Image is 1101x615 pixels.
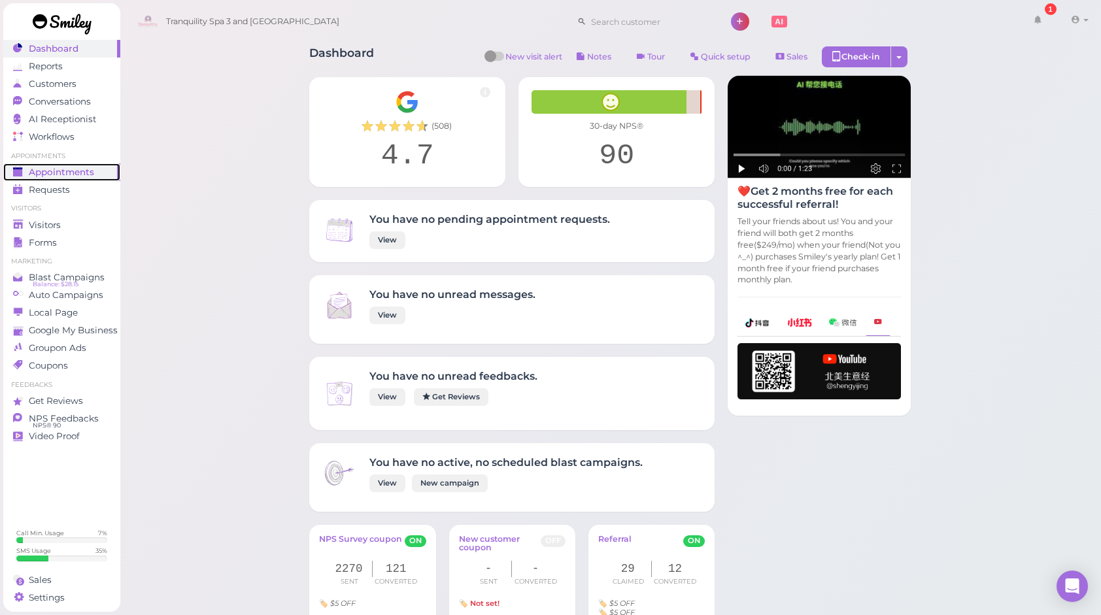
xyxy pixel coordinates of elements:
span: Sales [787,52,807,61]
div: Invitee Coupon title [598,599,705,607]
span: Appointments [29,167,94,178]
a: Groupon Ads [3,339,120,357]
h4: You have no unread feedbacks. [369,370,537,382]
i: $5 OFF [609,599,635,608]
a: Referral [598,535,632,554]
input: Search customer [586,11,713,32]
a: NPS Survey coupon [319,535,402,554]
a: Appointments [3,163,120,181]
a: Tour [626,46,676,67]
div: 121 [373,561,420,577]
div: Coupon title [459,599,566,607]
span: Groupon Ads [29,342,86,354]
div: 1 [1045,3,1057,15]
div: - [512,561,559,577]
h1: Dashboard [309,46,374,71]
div: 30-day NPS® [532,120,702,132]
a: Requests [3,181,120,199]
a: Customers [3,75,120,93]
span: Workflows [29,131,75,142]
a: NPS Feedbacks NPS® 90 [3,410,120,427]
li: Marketing [3,257,120,266]
div: 7 % [98,529,107,537]
a: New campaign [412,474,488,492]
img: Inbox [322,456,356,490]
span: Conversations [29,96,91,107]
span: Dashboard [29,43,78,54]
div: 90 [532,139,702,174]
img: wechat-a99521bb4f7854bbf8f190d1356e2cdb.png [829,318,856,327]
div: Converted [512,577,559,586]
a: Settings [3,589,120,607]
button: Notes [566,46,622,67]
span: Video Proof [29,431,80,442]
a: Reports [3,58,120,75]
a: Auto Campaigns [3,286,120,304]
a: New customer coupon [459,535,541,554]
a: Conversations [3,93,120,110]
div: SMS Usage [16,546,51,555]
span: Forms [29,237,57,248]
img: AI receptionist [728,76,911,178]
img: douyin-2727e60b7b0d5d1bbe969c21619e8014.png [745,318,770,327]
span: Balance: $28.15 [33,279,78,290]
img: Google__G__Logo-edd0e34f60d7ca4a2f4ece79cff21ae3.svg [396,90,419,114]
p: Tell your friends about us! You and your friend will both get 2 months free($249/mo) when your fr... [737,216,901,286]
span: NPS® 90 [33,420,61,431]
span: Auto Campaigns [29,290,103,301]
a: View [369,231,405,249]
a: View [369,307,405,324]
div: Claimed [605,577,652,586]
span: Google My Business [29,325,118,336]
img: xhs-786d23addd57f6a2be217d5a65f4ab6b.png [787,318,812,327]
span: ( 508 ) [432,120,452,132]
div: Sent [326,577,373,586]
span: Requests [29,184,70,195]
span: Tranquility Spa 3 and [GEOGRAPHIC_DATA] [166,3,339,40]
a: Blast Campaigns Balance: $28.15 [3,269,120,286]
div: Sent [466,577,513,586]
a: Visitors [3,216,120,234]
span: Reports [29,61,63,72]
span: Visitors [29,220,61,231]
h4: You have no active, no scheduled blast campaigns. [369,456,643,469]
div: 12 [652,561,699,577]
div: 29 [605,561,652,577]
span: ON [683,535,705,547]
a: Coupons [3,357,120,374]
li: Appointments [3,152,120,161]
a: View [369,388,405,406]
span: New visit alert [505,51,562,71]
span: AI Receptionist [29,114,96,125]
span: OFF [541,535,566,547]
a: Forms [3,234,120,252]
span: Blast Campaigns [29,272,105,283]
h4: ❤️Get 2 months free for each successful referral! [737,185,901,210]
div: Open Intercom Messenger [1057,571,1088,602]
a: Sales [765,46,819,67]
span: Settings [29,592,65,603]
img: Inbox [322,213,356,247]
a: Dashboard [3,40,120,58]
div: Converted [373,577,420,586]
div: - [466,561,513,577]
a: Google My Business [3,322,120,339]
h4: You have no pending appointment requests. [369,213,610,225]
span: Customers [29,78,76,90]
i: $5 OFF [330,599,356,608]
span: ON [405,535,426,547]
div: Call Min. Usage [16,529,64,537]
div: Coupon title [319,599,426,607]
img: Inbox [322,376,356,410]
a: Video Proof [3,427,120,445]
a: Get Reviews [3,392,120,410]
span: Coupons [29,360,68,371]
span: Sales [29,574,52,586]
span: NPS Feedbacks [29,413,99,424]
div: 2270 [326,561,373,577]
li: Feedbacks [3,380,120,390]
span: Local Page [29,307,78,318]
a: Local Page [3,304,120,322]
div: 4.7 [322,139,492,174]
li: Visitors [3,204,120,213]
